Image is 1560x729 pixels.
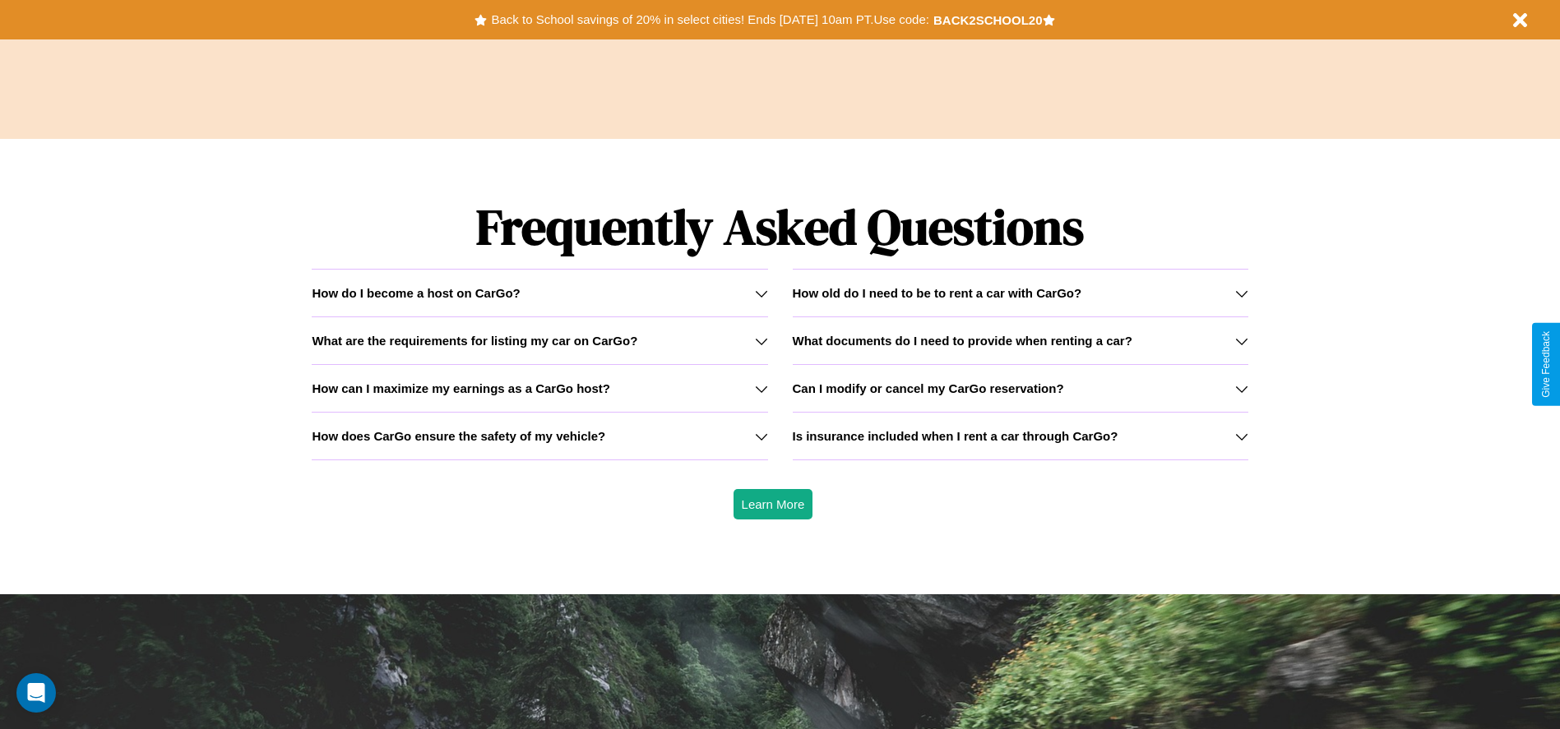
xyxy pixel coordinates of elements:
[312,381,610,395] h3: How can I maximize my earnings as a CarGo host?
[1540,331,1552,398] div: Give Feedback
[793,334,1132,348] h3: What documents do I need to provide when renting a car?
[734,489,813,519] button: Learn More
[793,429,1118,443] h3: Is insurance included when I rent a car through CarGo?
[16,673,56,713] div: Open Intercom Messenger
[312,429,605,443] h3: How does CarGo ensure the safety of my vehicle?
[487,8,933,31] button: Back to School savings of 20% in select cities! Ends [DATE] 10am PT.Use code:
[312,334,637,348] h3: What are the requirements for listing my car on CarGo?
[793,286,1082,300] h3: How old do I need to be to rent a car with CarGo?
[793,381,1064,395] h3: Can I modify or cancel my CarGo reservation?
[933,13,1043,27] b: BACK2SCHOOL20
[312,286,520,300] h3: How do I become a host on CarGo?
[312,185,1248,269] h1: Frequently Asked Questions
